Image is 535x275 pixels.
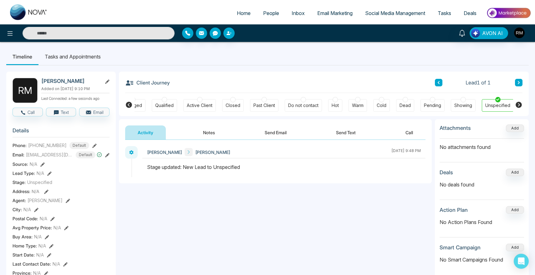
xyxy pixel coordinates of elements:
[40,215,47,222] span: N/A
[352,102,364,109] div: Warm
[506,206,524,214] button: Add
[486,6,531,20] img: Market-place.gif
[28,197,63,204] span: [PERSON_NAME]
[226,102,240,109] div: Closed
[440,139,524,151] p: No attachments found
[10,4,48,20] img: Nova CRM Logo
[440,169,453,176] h3: Deals
[514,28,525,38] img: User Avatar
[231,7,257,19] a: Home
[155,102,174,109] div: Qualified
[125,125,166,140] button: Activity
[257,7,285,19] a: People
[69,142,89,149] span: Default
[424,102,441,109] div: Pending
[13,215,38,222] span: Postal Code :
[23,206,31,213] span: N/A
[41,94,110,101] p: Last Connected: a few seconds ago
[53,261,60,267] span: N/A
[191,125,227,140] button: Notes
[27,179,52,186] span: Unspecified
[263,10,279,16] span: People
[13,206,22,213] span: City :
[32,189,39,194] span: N/A
[187,102,212,109] div: Active Client
[125,78,170,87] h3: Client Journey
[317,10,353,16] span: Email Marketing
[485,102,510,109] div: Unspecified
[324,125,368,140] button: Send Text
[393,125,425,140] button: Call
[440,181,524,188] p: No deals found
[13,142,27,149] span: Phone:
[440,256,524,263] p: No Smart Campaigns Found
[400,102,411,109] div: Dead
[76,151,95,158] span: Default
[13,179,26,186] span: Stage:
[311,7,359,19] a: Email Marketing
[41,78,99,84] h2: [PERSON_NAME]
[440,207,468,213] h3: Action Plan
[13,242,37,249] span: Home Type :
[506,125,524,130] span: Add
[438,10,451,16] span: Tasks
[34,233,42,240] span: N/A
[53,224,61,231] span: N/A
[13,127,110,137] h3: Details
[470,27,508,39] button: AVON AI
[26,151,73,158] span: [EMAIL_ADDRESS][DOMAIN_NAME]
[440,218,524,226] p: No Action Plans Found
[13,188,39,195] span: Address:
[237,10,251,16] span: Home
[37,170,44,176] span: N/A
[285,7,311,19] a: Inbox
[457,7,483,19] a: Deals
[288,102,318,109] div: Do not contact
[466,79,491,86] span: Lead 1 of 1
[253,102,275,109] div: Past Client
[440,125,471,131] h3: Attachments
[13,197,26,204] span: Agent:
[359,7,431,19] a: Social Media Management
[46,108,76,116] button: Text
[195,149,230,155] span: [PERSON_NAME]
[38,242,46,249] span: N/A
[30,161,37,167] span: N/A
[13,252,35,258] span: Start Date :
[377,102,386,109] div: Cold
[332,102,339,109] div: Hot
[431,7,457,19] a: Tasks
[13,161,28,167] span: Source:
[506,244,524,251] button: Add
[482,29,503,37] span: AVON AI
[13,108,43,116] button: Call
[506,169,524,176] button: Add
[38,48,107,65] li: Tasks and Appointments
[391,148,421,156] div: [DATE] 9:48 PM
[365,10,425,16] span: Social Media Management
[13,224,52,231] span: Avg Property Price :
[79,108,110,116] button: Email
[28,142,67,149] span: [PHONE_NUMBER]
[454,102,472,109] div: Showing
[514,254,529,269] div: Open Intercom Messenger
[252,125,299,140] button: Send Email
[464,10,476,16] span: Deals
[13,151,24,158] span: Email:
[147,149,182,155] span: [PERSON_NAME]
[471,29,480,38] img: Lead Flow
[13,261,51,267] span: Last Contact Date :
[13,78,38,103] div: R M
[506,125,524,132] button: Add
[41,86,110,92] p: Added on [DATE] 9:10 PM
[292,10,305,16] span: Inbox
[36,252,44,258] span: N/A
[13,170,35,176] span: Lead Type:
[13,233,33,240] span: Buy Area :
[440,244,481,251] h3: Smart Campaign
[6,48,38,65] li: Timeline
